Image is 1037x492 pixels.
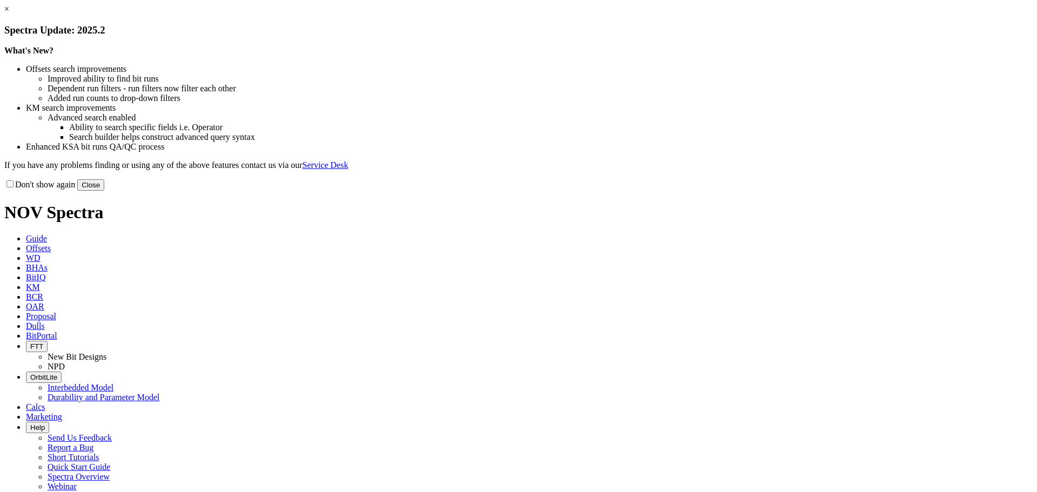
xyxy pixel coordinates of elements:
[6,180,14,187] input: Don't show again
[4,4,9,14] a: ×
[4,180,75,189] label: Don't show again
[4,46,53,55] strong: What's New?
[26,321,45,331] span: Dulls
[48,443,93,452] a: Report a Bug
[48,472,110,481] a: Spectra Overview
[48,113,1033,123] li: Advanced search enabled
[26,412,62,421] span: Marketing
[26,282,40,292] span: KM
[26,103,1033,113] li: KM search improvements
[48,93,1033,103] li: Added run counts to drop-down filters
[26,402,45,412] span: Calcs
[26,263,48,272] span: BHAs
[4,24,1033,36] h3: Spectra Update: 2025.2
[48,453,99,462] a: Short Tutorials
[69,123,1033,132] li: Ability to search specific fields i.e. Operator
[48,352,106,361] a: New Bit Designs
[26,244,51,253] span: Offsets
[48,462,110,471] a: Quick Start Guide
[26,253,41,262] span: WD
[48,482,77,491] a: Webinar
[48,433,112,442] a: Send Us Feedback
[48,362,65,371] a: NPD
[30,373,57,381] span: OrbitLite
[4,203,1033,223] h1: NOV Spectra
[30,423,45,432] span: Help
[26,234,47,243] span: Guide
[48,393,160,402] a: Durability and Parameter Model
[26,273,45,282] span: BitIQ
[26,142,1033,152] li: Enhanced KSA bit runs QA/QC process
[302,160,348,170] a: Service Desk
[69,132,1033,142] li: Search builder helps construct advanced query syntax
[48,84,1033,93] li: Dependent run filters - run filters now filter each other
[26,64,1033,74] li: Offsets search improvements
[30,342,43,351] span: FTT
[48,383,113,392] a: Interbedded Model
[4,160,1033,170] p: If you have any problems finding or using any of the above features contact us via our
[26,302,44,311] span: OAR
[26,331,57,340] span: BitPortal
[48,74,1033,84] li: Improved ability to find bit runs
[26,292,43,301] span: BCR
[26,312,56,321] span: Proposal
[77,179,104,191] button: Close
